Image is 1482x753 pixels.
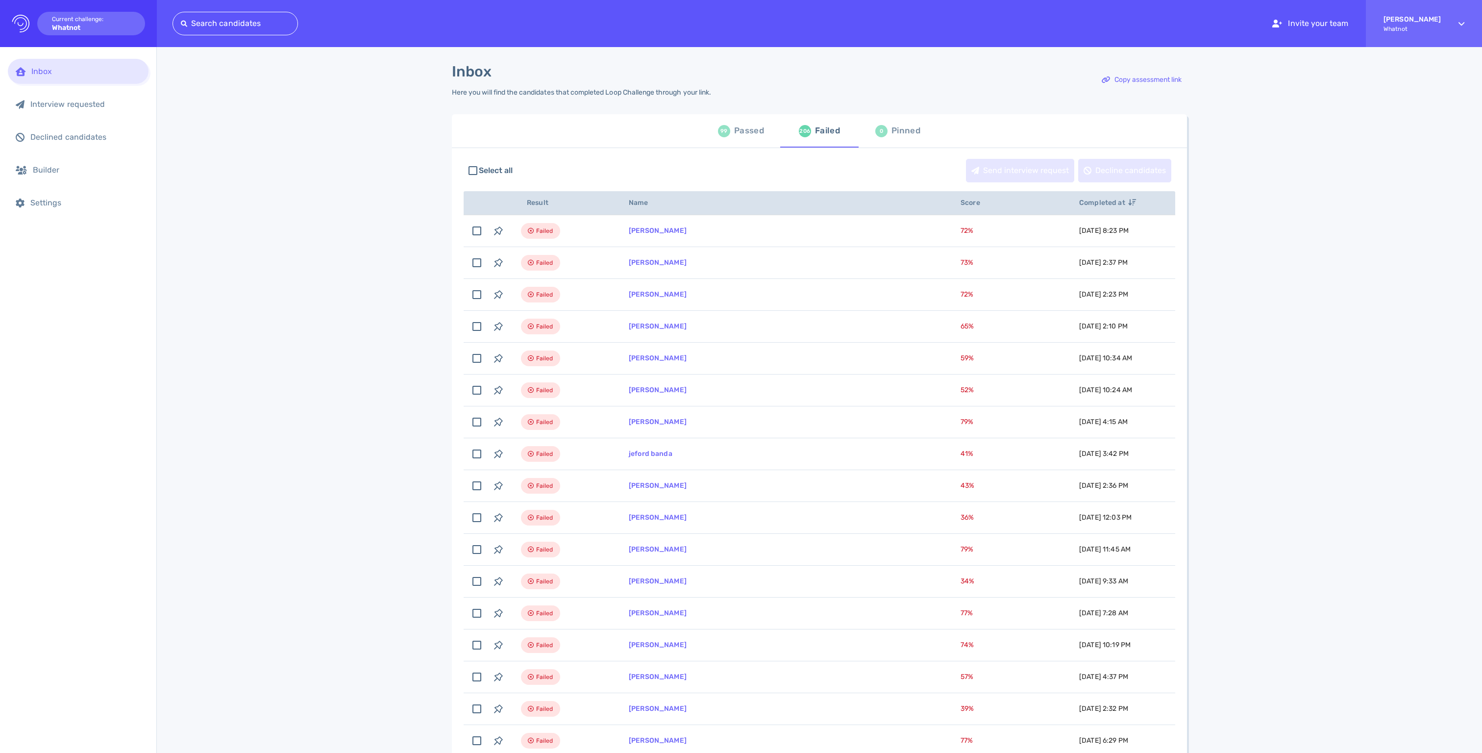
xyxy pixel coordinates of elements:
div: Builder [33,165,141,175]
a: [PERSON_NAME] [629,481,687,490]
span: Failed [536,703,553,715]
span: [DATE] 4:37 PM [1079,673,1128,681]
a: [PERSON_NAME] [629,290,687,299]
span: 79 % [961,545,973,553]
span: 77 % [961,736,973,745]
span: 34 % [961,577,974,585]
a: [PERSON_NAME] [629,545,687,553]
span: [DATE] 10:34 AM [1079,354,1132,362]
span: [DATE] 2:32 PM [1079,704,1128,713]
span: Failed [536,289,553,301]
span: 52 % [961,386,974,394]
span: [DATE] 11:45 AM [1079,545,1131,553]
a: [PERSON_NAME] [629,258,687,267]
a: [PERSON_NAME] [629,354,687,362]
div: 99 [718,125,730,137]
span: Failed [536,257,553,269]
div: Passed [734,124,764,138]
a: [PERSON_NAME] [629,418,687,426]
button: Copy assessment link [1096,68,1187,92]
span: [DATE] 4:15 AM [1079,418,1128,426]
a: [PERSON_NAME] [629,226,687,235]
span: 41 % [961,450,973,458]
span: 39 % [961,704,974,713]
a: [PERSON_NAME] [629,577,687,585]
span: Failed [536,639,553,651]
span: [DATE] 12:03 PM [1079,513,1132,522]
a: [PERSON_NAME] [629,641,687,649]
div: Inbox [31,67,141,76]
span: Failed [536,225,553,237]
a: [PERSON_NAME] [629,673,687,681]
a: jeford banda [629,450,672,458]
span: Failed [536,480,553,492]
span: 65 % [961,322,974,330]
span: [DATE] 10:19 PM [1079,641,1131,649]
span: [DATE] 2:10 PM [1079,322,1128,330]
div: Send interview request [966,159,1074,182]
div: Copy assessment link [1097,69,1186,91]
h1: Inbox [452,63,492,80]
span: [DATE] 9:33 AM [1079,577,1128,585]
strong: [PERSON_NAME] [1383,15,1441,24]
span: [DATE] 3:42 PM [1079,450,1129,458]
span: Failed [536,384,553,396]
span: [DATE] 7:28 AM [1079,609,1128,617]
span: 74 % [961,641,974,649]
span: Failed [536,576,553,587]
div: Interview requested [30,100,141,109]
a: [PERSON_NAME] [629,704,687,713]
span: Failed [536,607,553,619]
button: Decline candidates [1078,159,1171,182]
div: Declined candidates [30,132,141,142]
span: 79 % [961,418,973,426]
span: Completed at [1079,199,1136,207]
span: Failed [536,735,553,747]
span: Failed [536,321,553,332]
span: Failed [536,512,553,524]
span: Score [961,199,991,207]
span: [DATE] 10:24 AM [1079,386,1132,394]
div: 0 [875,125,888,137]
span: Failed [536,448,553,460]
a: [PERSON_NAME] [629,736,687,745]
span: Failed [536,416,553,428]
th: Result [509,191,617,215]
span: 72 % [961,290,973,299]
span: Select all [479,165,513,176]
span: Name [629,199,659,207]
span: 72 % [961,226,973,235]
span: Failed [536,671,553,683]
span: Whatnot [1383,25,1441,32]
span: [DATE] 6:29 PM [1079,736,1128,745]
span: 73 % [961,258,973,267]
span: 36 % [961,513,974,522]
div: Settings [30,198,141,207]
div: Pinned [891,124,920,138]
span: 43 % [961,481,974,490]
span: [DATE] 2:36 PM [1079,481,1128,490]
span: 57 % [961,673,973,681]
span: 59 % [961,354,974,362]
a: [PERSON_NAME] [629,386,687,394]
span: 77 % [961,609,973,617]
a: [PERSON_NAME] [629,322,687,330]
div: Failed [815,124,840,138]
a: [PERSON_NAME] [629,609,687,617]
span: Failed [536,352,553,364]
span: [DATE] 2:37 PM [1079,258,1128,267]
div: 206 [799,125,811,137]
div: Here you will find the candidates that completed Loop Challenge through your link. [452,88,711,97]
span: [DATE] 8:23 PM [1079,226,1129,235]
span: Failed [536,544,553,555]
div: Decline candidates [1079,159,1171,182]
span: [DATE] 2:23 PM [1079,290,1128,299]
a: [PERSON_NAME] [629,513,687,522]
